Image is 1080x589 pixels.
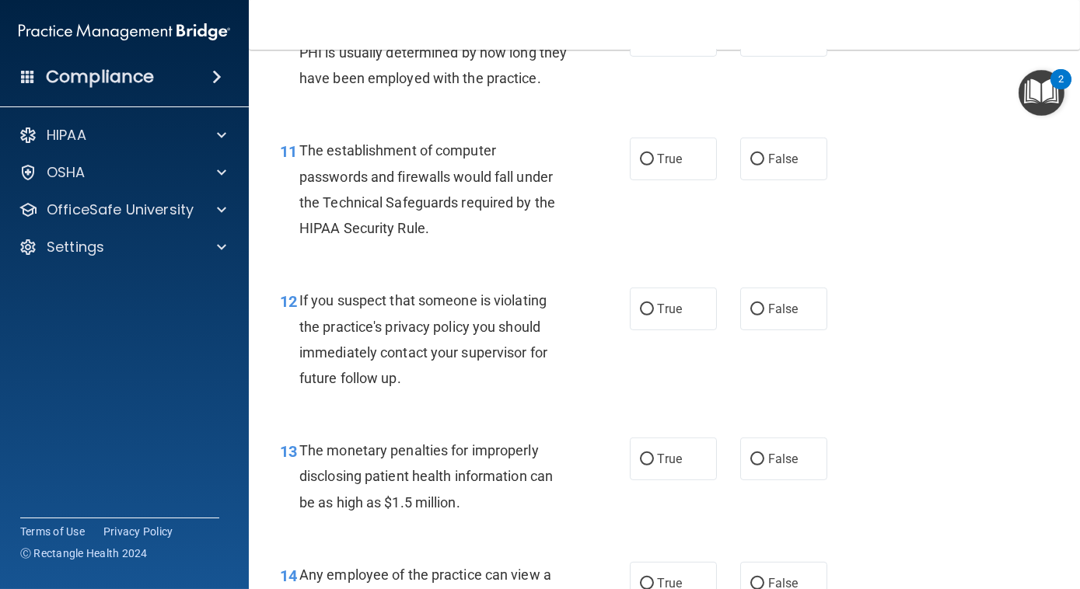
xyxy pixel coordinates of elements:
span: 14 [280,566,297,585]
input: False [750,154,764,166]
a: OfficeSafe University [19,200,226,219]
p: HIPAA [47,126,86,145]
p: Settings [47,238,104,256]
a: HIPAA [19,126,226,145]
button: Open Resource Center, 2 new notifications [1019,70,1064,116]
span: A practice's employee's access rights to PHI is usually determined by how long they have been emp... [299,19,567,86]
p: OSHA [47,163,86,182]
span: The establishment of computer passwords and firewalls would fall under the Technical Safeguards r... [299,142,555,236]
a: OSHA [19,163,226,182]
a: Terms of Use [20,524,85,539]
iframe: Drift Widget Chat Controller [812,479,1061,541]
input: True [640,454,654,465]
span: False [768,152,799,166]
span: The monetary penalties for improperly disclosing patient health information can be as high as $1.... [299,442,553,510]
img: PMB logo [19,16,230,47]
span: True [658,451,682,466]
input: True [640,154,654,166]
a: Settings [19,238,226,256]
input: False [750,454,764,465]
span: False [768,451,799,466]
span: 13 [280,442,297,461]
h4: Compliance [46,66,154,88]
input: False [750,304,764,315]
p: OfficeSafe University [47,200,194,219]
span: True [658,301,682,316]
a: Privacy Policy [103,524,173,539]
input: True [640,304,654,315]
span: Ⓒ Rectangle Health 2024 [20,545,148,561]
span: False [768,301,799,316]
span: True [658,152,682,166]
span: 11 [280,142,297,161]
span: If you suspect that someone is violating the practice's privacy policy you should immediately con... [299,292,547,386]
div: 2 [1058,79,1064,99]
span: 12 [280,292,297,311]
